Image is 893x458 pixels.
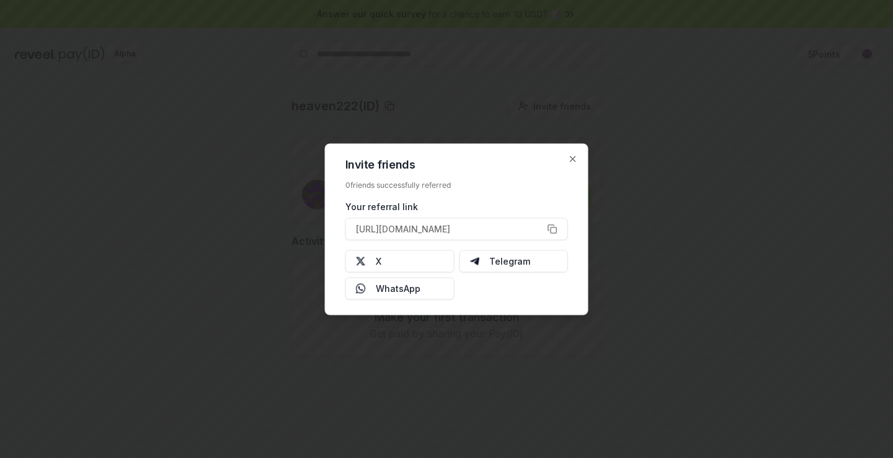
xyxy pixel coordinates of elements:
img: Telegram [469,256,479,266]
div: 0 friends successfully referred [345,180,568,190]
img: Whatsapp [356,283,366,293]
span: [URL][DOMAIN_NAME] [356,222,450,236]
button: X [345,250,455,272]
h2: Invite friends [345,159,568,170]
button: Telegram [459,250,568,272]
div: Your referral link [345,200,568,213]
button: WhatsApp [345,277,455,299]
button: [URL][DOMAIN_NAME] [345,218,568,240]
img: X [356,256,366,266]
